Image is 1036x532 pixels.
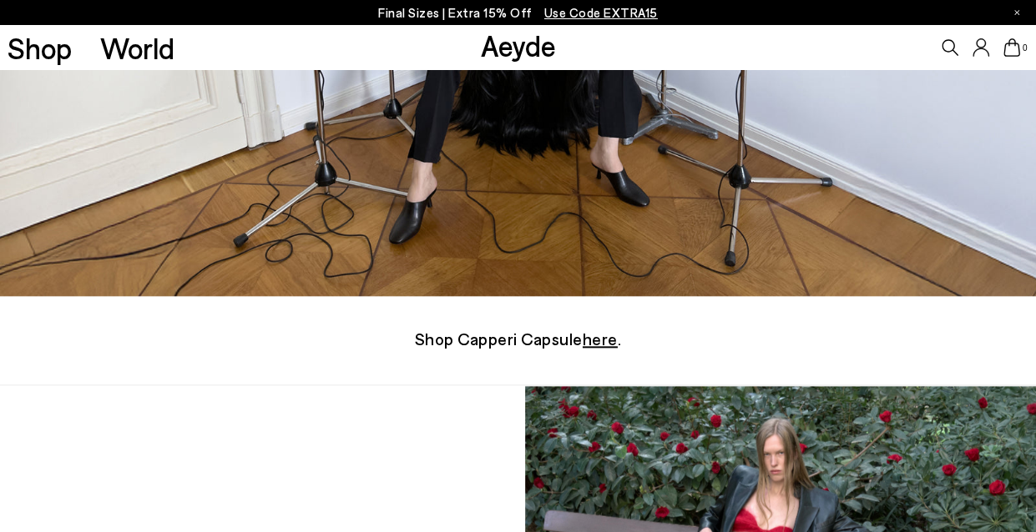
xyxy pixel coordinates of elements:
p: Final Sizes | Extra 15% Off [378,3,658,23]
a: 0 [1003,38,1020,57]
span: Navigate to /collections/ss25-final-sizes [544,5,658,20]
a: Shop Capperi Capsulehere. [415,329,622,349]
a: World [100,33,174,63]
a: Aeyde [480,28,555,63]
span: 0 [1020,43,1028,53]
u: here [583,329,618,349]
a: Shop [8,33,72,63]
